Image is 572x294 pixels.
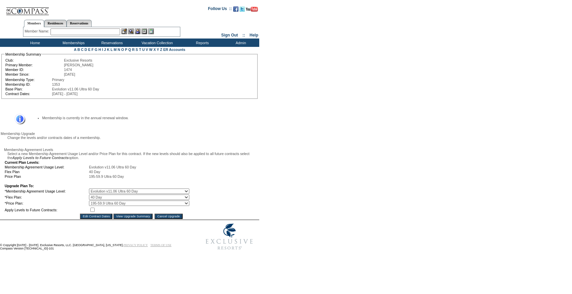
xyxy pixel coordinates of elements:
[135,48,138,52] a: S
[157,48,159,52] a: Y
[142,48,145,52] a: U
[121,48,124,52] a: O
[123,243,148,247] a: PRIVACY POLICY
[98,48,101,52] a: H
[199,220,259,253] img: Exclusive Resorts
[5,174,88,178] td: Price Plan
[128,28,134,34] img: View
[4,148,259,152] div: Membership Agreement Levels
[114,48,117,52] a: M
[221,39,259,47] td: Admin
[44,20,67,27] a: Residences
[110,48,112,52] a: L
[1,132,259,136] div: Membership Upgrade
[155,214,182,219] input: Cancel Upgrade
[81,48,84,52] a: C
[89,165,136,169] span: Evolution v11.06 Ultra 60 Day
[163,48,185,52] a: ER Accounts
[74,48,76,52] a: A
[5,92,51,96] td: Contract Dates:
[89,174,124,178] span: 195-59.9 Ultra 60 Day
[89,170,100,174] span: 40 Day
[25,28,51,34] div: Member Name:
[182,39,221,47] td: Reports
[208,6,232,14] td: Follow Us ::
[5,58,63,62] td: Club:
[88,48,90,52] a: E
[5,201,88,206] td: *Price Plan:
[102,48,103,52] a: I
[64,58,92,62] span: Exclusive Resorts
[95,48,97,52] a: G
[64,68,72,72] span: 1474
[54,39,92,47] td: Memberships
[10,114,25,125] img: Information Message
[77,48,80,52] a: B
[64,63,93,67] span: [PERSON_NAME]
[6,2,49,15] img: Compass Home
[4,152,259,160] div: Select a new Membership Agreement Usage Level and/or Price Plan for this contract. If the new lev...
[154,48,156,52] a: X
[246,8,258,12] a: Subscribe to our YouTube Channel
[5,87,51,91] td: Base Plan:
[4,136,259,140] div: Change the levels and/or contracts dates of a membership.
[139,48,141,52] a: T
[80,214,112,219] input: Edit Contract Dates
[107,48,110,52] a: K
[113,214,153,219] input: View Upgrade Summary
[141,28,147,34] img: Reservations
[233,6,239,12] img: Become our fan on Facebook
[130,39,182,47] td: Vacation Collection
[221,33,238,38] a: Sign Out
[5,68,63,72] td: Member ID:
[104,48,106,52] a: J
[149,48,153,52] a: W
[12,156,69,160] i: Apply Levels to Future Contracts
[85,48,87,52] a: D
[5,160,189,164] td: Current Plan Levels:
[146,48,148,52] a: V
[5,189,88,194] td: *Membership Agreement Usage Level:
[52,78,64,82] span: Primary
[151,243,172,247] a: TERMS OF USE
[5,78,51,82] td: Membership Type:
[240,6,245,12] img: Follow us on Twitter
[15,39,54,47] td: Home
[148,28,154,34] img: b_calculator.gif
[121,28,127,34] img: b_edit.gif
[5,170,88,174] td: Flex Plan
[52,92,78,96] span: [DATE] - [DATE]
[64,72,75,76] span: [DATE]
[233,8,239,12] a: Become our fan on Facebook
[5,195,88,200] td: *Flex Plan:
[243,33,245,38] span: ::
[5,165,88,169] td: Membership Agreement Usage Level:
[52,87,99,91] span: Evolution v11.06 Ultra 60 Day
[5,82,51,86] td: Membership ID:
[42,116,248,120] li: Membership is currently in the annual renewal window.
[5,52,42,56] legend: Membership Summary
[92,39,130,47] td: Reservations
[91,48,94,52] a: F
[135,28,140,34] img: Impersonate
[118,48,120,52] a: N
[132,48,135,52] a: R
[5,63,63,67] td: Primary Member:
[52,82,60,86] span: 1353
[250,33,258,38] a: Help
[5,72,63,76] td: Member Since:
[67,20,92,27] a: Reservations
[24,20,44,27] a: Members
[128,48,131,52] a: Q
[125,48,127,52] a: P
[5,184,189,188] td: Upgrade Plan To:
[246,7,258,12] img: Subscribe to our YouTube Channel
[5,207,88,213] td: Apply Levels to Future Contracts:
[160,48,162,52] a: Z
[240,8,245,12] a: Follow us on Twitter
